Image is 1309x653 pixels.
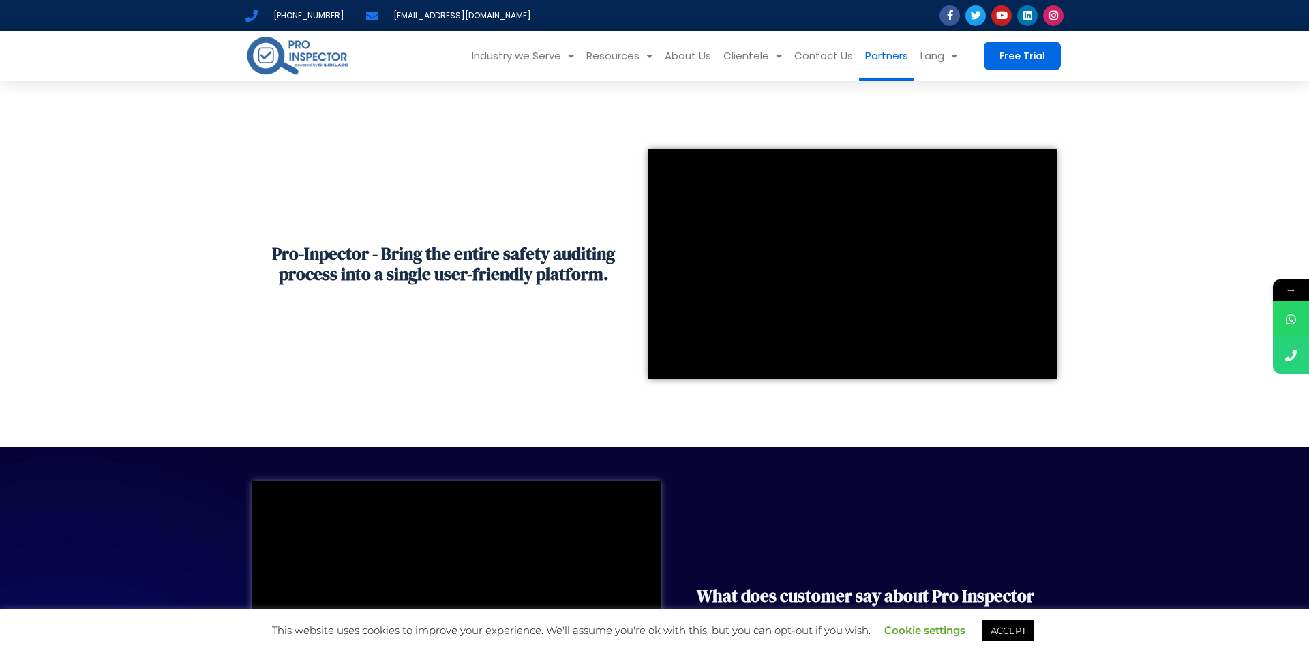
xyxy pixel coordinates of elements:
a: Industry we Serve [466,31,580,81]
span: → [1273,279,1309,301]
a: Resources [580,31,659,81]
a: Partners [859,31,914,81]
a: Contact Us [788,31,859,81]
span: [EMAIL_ADDRESS][DOMAIN_NAME] [390,7,531,24]
span: Free Trial [999,51,1045,61]
a: [EMAIL_ADDRESS][DOMAIN_NAME] [366,7,532,24]
h1: Pro-Inpector - Bring the entire safety auditing process into a single user-friendly platform. [252,243,635,284]
a: Cookie settings [884,624,965,637]
a: About Us [659,31,717,81]
a: Lang [914,31,963,81]
a: Free Trial [984,42,1061,70]
h2: What does customer say about Pro Inspector [674,586,1057,606]
a: ACCEPT [982,620,1034,641]
nav: Menu [372,31,963,81]
span: This website uses cookies to improve your experience. We'll assume you're ok with this, but you c... [272,624,1038,637]
a: Clientele [717,31,788,81]
img: pro-inspector-logo [245,34,350,77]
iframe: Brakes India Compliance Audit Journey with Pro-Inspector [648,149,1057,379]
span: [PHONE_NUMBER] [270,7,344,24]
